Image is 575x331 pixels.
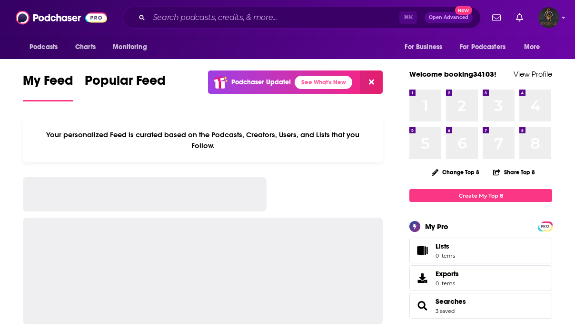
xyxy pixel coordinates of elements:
[149,10,399,25] input: Search podcasts, credits, & more...
[398,38,454,56] button: open menu
[426,166,485,178] button: Change Top 8
[436,270,459,278] span: Exports
[409,189,552,202] a: Create My Top 8
[538,7,559,28] img: User Profile
[493,163,535,181] button: Share Top 8
[85,72,166,101] a: Popular Feed
[123,7,481,29] div: Search podcasts, credits, & more...
[409,293,552,319] span: Searches
[436,242,455,251] span: Lists
[30,40,58,54] span: Podcasts
[454,38,519,56] button: open menu
[23,72,73,101] a: My Feed
[436,280,459,287] span: 0 items
[69,38,101,56] a: Charts
[413,299,432,312] a: Searches
[455,6,472,15] span: New
[436,297,466,306] a: Searches
[524,40,540,54] span: More
[75,40,96,54] span: Charts
[405,40,442,54] span: For Business
[399,11,417,24] span: ⌘ K
[106,38,159,56] button: open menu
[425,12,473,23] button: Open AdvancedNew
[23,119,383,162] div: Your personalized Feed is curated based on the Podcasts, Creators, Users, and Lists that you Follow.
[295,76,352,89] a: See What's New
[429,15,468,20] span: Open Advanced
[436,252,455,259] span: 0 items
[113,40,147,54] span: Monitoring
[460,40,506,54] span: For Podcasters
[409,70,496,79] a: Welcome booking34103!
[517,38,552,56] button: open menu
[231,78,291,86] p: Podchaser Update!
[488,10,505,26] a: Show notifications dropdown
[539,222,551,230] a: PRO
[413,244,432,257] span: Lists
[413,271,432,285] span: Exports
[425,222,448,231] div: My Pro
[16,9,107,27] img: Podchaser - Follow, Share and Rate Podcasts
[539,223,551,230] span: PRO
[514,70,552,79] a: View Profile
[436,308,455,314] a: 3 saved
[436,242,449,251] span: Lists
[85,72,166,94] span: Popular Feed
[409,265,552,291] a: Exports
[512,10,527,26] a: Show notifications dropdown
[538,7,559,28] span: Logged in as booking34103
[538,7,559,28] button: Show profile menu
[409,238,552,263] a: Lists
[23,72,73,94] span: My Feed
[23,38,70,56] button: open menu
